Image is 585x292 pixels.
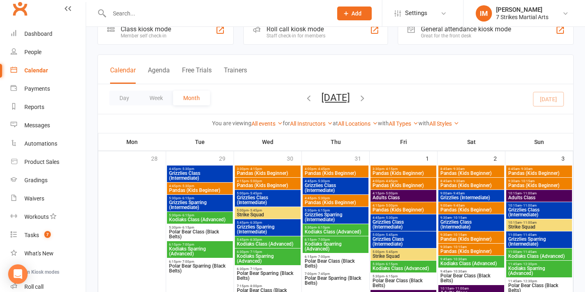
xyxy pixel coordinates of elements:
span: Polar Bear Class (Black Belts) [169,229,231,239]
span: 6:15pm [304,255,367,259]
span: 10:15am [508,221,570,224]
span: Pandas (Kids Beginner) [236,171,299,176]
span: 9:45am [440,270,503,273]
a: Product Sales [11,153,86,171]
span: Strike Squad [236,212,299,217]
a: All Locations [338,120,378,127]
span: 5:30pm [169,226,231,229]
div: Workouts [24,214,49,220]
span: 5:30pm [372,275,435,278]
span: 6:15pm [169,260,231,264]
span: 11:00am [508,233,570,237]
span: Pandas (Kids Beginner) [169,188,231,193]
div: What's New [24,250,54,257]
span: Pandas (Kids Beginner) [440,207,503,212]
span: Kodiaks Sparring (Advanced) [236,254,299,264]
span: 5:45pm [236,238,299,242]
span: Pandas (Kids Beginner) [440,237,503,242]
button: Calendar [110,66,136,84]
div: Calendar [24,67,48,74]
span: 9:00am [440,204,503,207]
span: 7 [44,231,51,238]
span: Grizzlies Class (Intermediate) [304,183,367,193]
span: - 5:30pm [316,179,330,183]
span: - 5:30pm [384,216,398,220]
span: Polar Bear Sparring (Black Belts) [304,276,367,285]
span: 4:00pm [304,167,367,171]
span: - 5:45pm [249,209,262,212]
a: Workouts [11,208,86,226]
span: - 11:00am [522,204,537,207]
span: Kodiaks Class (Advanced) [508,254,570,259]
span: - 12:30pm [522,279,537,283]
span: 3:30pm [372,167,435,171]
a: Automations [11,135,86,153]
span: Pandas (Kids Beginner) [440,249,503,254]
span: Kodiaks Sparring (Advanced) [169,246,231,256]
span: 11:00am [508,250,570,254]
div: General attendance kiosk mode [421,25,511,33]
span: 9:00am [440,192,503,195]
span: - 6:15pm [181,196,194,200]
span: 11:45am [508,279,570,283]
div: 2 [494,151,505,165]
a: Dashboard [11,25,86,43]
span: 6:30pm [236,267,299,271]
span: 4:45pm [304,196,367,200]
span: - 9:45am [452,192,465,195]
span: 6:15pm [304,238,367,242]
span: - 5:30pm [181,184,194,188]
span: Adults Class [372,195,435,200]
span: Polar Bear Sparring (Black Belts) [236,271,299,281]
div: 31 [355,151,369,165]
span: - 9:30am [452,167,465,171]
span: - 5:30pm [181,167,194,171]
span: - 9:45am [452,204,465,207]
span: 8:45am [440,167,503,171]
a: All Instructors [290,120,333,127]
button: Trainers [224,66,247,84]
span: 7:00pm [304,272,367,276]
span: - 7:00pm [316,255,330,259]
span: 3:30pm [236,167,299,171]
strong: with [378,120,389,126]
span: - 6:15pm [316,226,330,229]
span: - 10:15am [452,216,467,220]
span: Kodiaks Sparring (Advanced) [304,242,367,251]
input: Search... [107,8,327,19]
span: Kodiaks Sparring (Advanced) [508,266,570,276]
span: Grizzlies Class (Intermediate) [372,237,435,246]
th: Fri [370,133,438,150]
span: 10:15am [508,192,570,195]
button: [DATE] [321,92,350,103]
div: Payments [24,85,50,92]
span: Kodiaks Class (Advanced) [169,217,231,222]
div: Great for the front desk [421,33,511,39]
a: Calendar [11,61,86,80]
span: - 6:30pm [249,221,262,224]
a: All Types [389,120,418,127]
span: 5:00pm [236,192,299,195]
button: Add [337,7,372,20]
span: Pandas (Kids Beginner) [236,183,299,188]
span: - 12:30pm [522,262,537,266]
span: - 5:30pm [316,196,330,200]
span: Adults Class [508,195,570,200]
div: 29 [219,151,234,165]
div: Open Intercom Messenger [8,264,28,284]
th: Mon [98,133,166,150]
button: Agenda [148,66,170,84]
span: - 11:45am [522,233,537,237]
span: Grizzlies Sparring (Intermediate) [508,237,570,246]
strong: at [333,120,338,126]
span: Polar Bear Class (Black Belts) [440,273,503,283]
span: Add [351,10,362,17]
th: Wed [234,133,302,150]
span: Kodiaks Class (Advanced) [440,261,503,266]
span: Grizzlies Class (Intermediate) [508,207,570,217]
span: - 6:15pm [181,226,194,229]
span: Grizzlies Class (Intermediate) [169,171,231,181]
span: Grizzlies (Intermediate) [440,195,503,200]
span: - 11:00am [522,192,537,195]
a: Waivers [11,190,86,208]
